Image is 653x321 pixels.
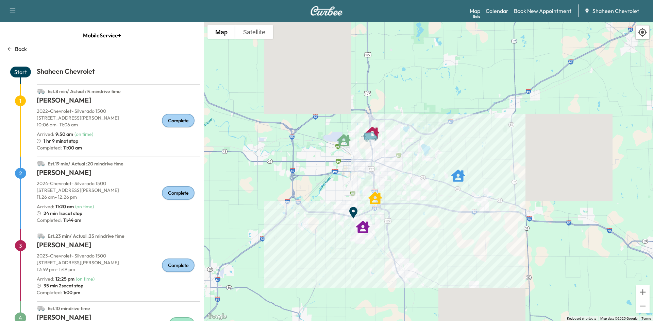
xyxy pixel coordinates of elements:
button: Keyboard shortcuts [567,316,596,321]
p: 2023 - Chevrolet - Silverado 1500 [37,252,200,259]
p: [STREET_ADDRESS][PERSON_NAME] [37,114,200,121]
span: ( on time ) [74,131,93,137]
span: MobileService+ [83,29,121,42]
gmp-advanced-marker: End Point [347,202,360,216]
p: 2022 - Chevrolet - Silverado 1500 [37,108,200,114]
gmp-advanced-marker: Van [361,125,384,137]
p: Arrived : [37,275,74,282]
span: 1 [15,95,26,106]
span: 11:44 am [62,217,81,224]
p: Arrived : [37,203,74,210]
h1: [PERSON_NAME] [37,240,200,252]
h1: [PERSON_NAME] [37,168,200,180]
span: Start [10,67,31,77]
p: Completed: [37,144,200,151]
span: Shaheen Chevrolet [592,7,639,15]
button: Zoom out [636,299,650,313]
gmp-advanced-marker: JAMIE HACKER [366,123,379,136]
span: ( on time ) [76,276,95,282]
p: [STREET_ADDRESS][PERSON_NAME] [37,259,200,266]
gmp-advanced-marker: JOHN SCOTT [337,130,351,144]
span: Est. 10 min drive time [48,305,90,311]
span: 3 [15,240,26,251]
a: Calendar [486,7,508,15]
a: Open this area in Google Maps (opens a new window) [206,312,228,321]
span: 11:20 am [55,203,74,210]
p: Back [15,45,27,53]
span: Est. 23 min / Actual : 35 min drive time [48,233,124,239]
span: Est. 8 min / Actual : 14 min drive time [48,88,121,94]
span: 1 hr 9 min at stop [44,138,78,144]
span: 2 [15,168,26,179]
button: Show street map [207,25,235,39]
a: Book New Appointment [514,7,571,15]
p: 12:49 pm - 1:49 pm [37,266,200,273]
p: [STREET_ADDRESS][PERSON_NAME] [37,187,200,194]
div: Complete [162,114,195,127]
a: Terms (opens in new tab) [641,317,651,320]
gmp-advanced-marker: HAYDEN WILDFONG [356,217,370,230]
span: 12:25 pm [55,276,74,282]
a: MapBeta [470,7,480,15]
span: 1:00 pm [62,289,80,296]
p: Completed: [37,289,200,296]
h1: Shaheen Chevrolet [37,67,200,79]
div: Complete [162,186,195,200]
span: 11:00 am [62,144,82,151]
span: ( on time ) [75,203,94,210]
button: Zoom in [636,285,650,299]
button: Show satellite imagery [235,25,273,39]
gmp-advanced-marker: CATHERINE LEVI [368,188,382,201]
span: 24 min 1sec at stop [44,210,82,217]
div: Beta [473,14,480,19]
p: 10:06 am - 11:06 am [37,121,200,128]
div: Complete [162,258,195,272]
span: 35 min 2sec at stop [44,282,83,289]
span: Est. 19 min / Actual : 20 min drive time [48,161,123,167]
img: Google [206,312,228,321]
gmp-advanced-marker: DANIEL GOODNOE [451,165,465,179]
div: Recenter map [635,25,650,39]
span: 9:50 am [55,131,73,137]
span: Map data ©2025 Google [600,317,637,320]
h1: [PERSON_NAME] [37,95,200,108]
p: 2024 - Chevrolet - Silverado 1500 [37,180,200,187]
p: Arrived : [37,131,73,138]
p: 11:26 am - 12:26 pm [37,194,200,200]
p: Completed: [37,217,200,224]
img: Curbee Logo [310,6,343,16]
